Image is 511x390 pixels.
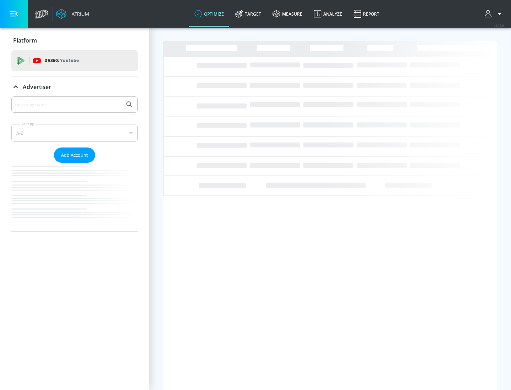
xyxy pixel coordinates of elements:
[44,57,79,65] p: DV360:
[189,1,230,27] a: optimize
[20,122,35,126] label: Sort By
[348,1,385,27] a: Report
[308,1,348,27] a: Analyze
[69,11,89,17] div: Atrium
[11,163,138,232] nav: list of Advertiser
[11,30,138,50] div: Platform
[54,147,95,163] button: Add Account
[230,1,267,27] a: Target
[14,100,122,109] input: Search by name
[267,1,308,27] a: measure
[494,23,504,27] span: v 4.19.0
[13,37,37,44] p: Platform
[60,57,79,64] p: Youtube
[11,50,138,71] div: DV360: Youtube
[11,96,138,232] div: Advertiser
[56,9,89,19] a: Atrium
[11,77,138,97] div: Advertiser
[61,151,88,159] span: Add Account
[23,83,51,91] p: Advertiser
[11,124,138,142] div: A-Z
